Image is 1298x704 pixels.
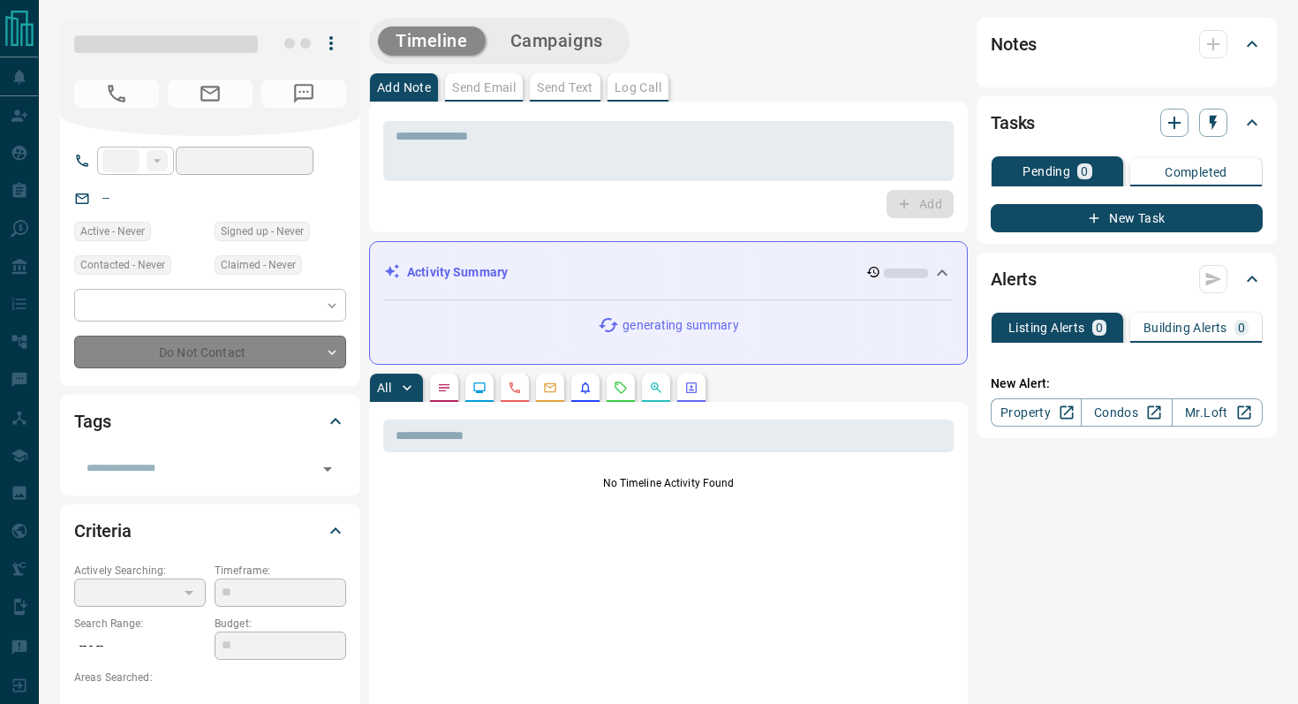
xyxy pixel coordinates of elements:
div: Alerts [991,258,1263,300]
button: Campaigns [493,26,621,56]
p: Activity Summary [407,263,508,282]
p: Building Alerts [1143,322,1227,334]
h2: Tasks [991,109,1035,137]
a: -- [102,191,109,205]
span: No Number [261,79,346,108]
div: Do Not Contact [74,336,346,368]
p: Areas Searched: [74,670,346,685]
span: Contacted - Never [80,256,165,274]
a: Mr.Loft [1172,398,1263,427]
div: Activity Summary [384,256,953,289]
svg: Listing Alerts [578,381,592,395]
h2: Criteria [74,517,132,545]
p: New Alert: [991,375,1263,393]
svg: Agent Actions [684,381,698,395]
svg: Opportunities [649,381,663,395]
span: No Number [74,79,159,108]
a: Property [991,398,1082,427]
p: No Timeline Activity Found [383,475,954,491]
span: No Email [168,79,253,108]
svg: Lead Browsing Activity [472,381,487,395]
p: Add Note [377,81,431,94]
div: Criteria [74,510,346,552]
p: 0 [1081,165,1088,178]
p: Completed [1165,166,1227,178]
p: -- - -- [74,632,206,661]
svg: Emails [543,381,557,395]
div: Tags [74,400,346,443]
svg: Requests [614,381,628,395]
p: 0 [1238,322,1245,334]
p: Actively Searching: [74,563,206,579]
h2: Notes [991,30,1037,58]
div: Tasks [991,102,1263,144]
button: Timeline [378,26,486,56]
svg: Calls [508,381,522,395]
button: New Task [991,204,1263,232]
span: Active - Never [80,223,145,240]
p: Pending [1023,165,1070,178]
h2: Alerts [991,265,1037,293]
p: Budget: [215,616,346,632]
h2: Tags [74,407,110,435]
p: All [377,382,391,394]
button: Open [315,457,340,481]
span: Claimed - Never [221,256,296,274]
p: generating summary [623,316,738,335]
p: Search Range: [74,616,206,632]
div: Notes [991,23,1263,65]
a: Condos [1081,398,1172,427]
p: Timeframe: [215,563,346,579]
p: Listing Alerts [1008,322,1085,334]
span: Signed up - Never [221,223,304,240]
svg: Notes [437,381,451,395]
p: 0 [1096,322,1103,334]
